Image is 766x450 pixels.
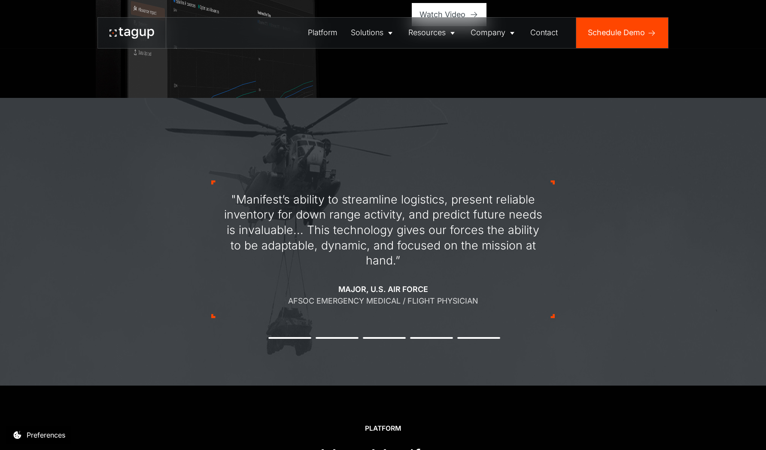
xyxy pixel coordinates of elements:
button: 2 of 5 [316,337,359,339]
button: 1 of 5 [268,337,311,339]
div: Platform [365,424,401,433]
div: Schedule Demo [588,27,645,39]
div: "Manifest’s ability to streamline logistics, present reliable inventory for down range activity, ... [223,192,544,268]
div: AFSOC Emergency Medical / Flight Physician [288,295,478,307]
button: 3 of 5 [363,337,406,339]
div: Preferences [27,430,65,440]
a: Company [464,18,523,48]
a: Solutions [344,18,401,48]
div: Major, U.S. Air Force [338,284,428,295]
div: Platform [308,27,337,39]
div: Company [471,27,505,39]
button: 5 of 5 [457,337,500,339]
div: Solutions [351,27,383,39]
a: Schedule Demo [576,18,668,48]
button: 4 of 5 [410,337,453,339]
a: Contact [523,18,564,48]
div: Contact [530,27,558,39]
a: Resources [401,18,464,48]
a: Platform [301,18,344,48]
div: Resources [408,27,446,39]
